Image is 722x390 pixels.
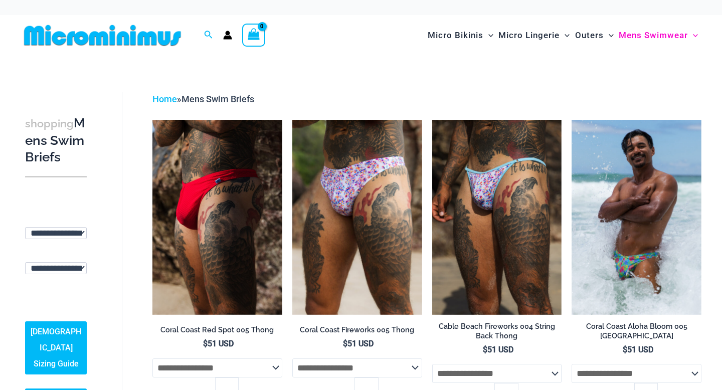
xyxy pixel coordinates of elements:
[25,115,87,166] h3: Mens Swim Briefs
[483,345,513,354] bdi: 51 USD
[203,339,234,348] bdi: 51 USD
[152,94,254,104] span: »
[292,325,422,335] h2: Coral Coast Fireworks 005 Thong
[292,120,422,314] a: Coral Coast Fireworks 005 Thong 01Coral Coast Fireworks 005 Thong 02Coral Coast Fireworks 005 Tho...
[498,23,560,48] span: Micro Lingerie
[572,120,701,314] img: Coral Coast Aloha Bloom 005 Thong 09
[424,19,702,52] nav: Site Navigation
[152,325,282,338] a: Coral Coast Red Spot 005 Thong
[292,325,422,338] a: Coral Coast Fireworks 005 Thong
[182,94,254,104] span: Mens Swim Briefs
[560,23,570,48] span: Menu Toggle
[343,339,374,348] bdi: 51 USD
[616,20,700,51] a: Mens SwimwearMenu ToggleMenu Toggle
[203,339,208,348] span: $
[242,24,265,47] a: View Shopping Cart, empty
[572,322,701,344] a: Coral Coast Aloha Bloom 005 [GEOGRAPHIC_DATA]
[343,339,347,348] span: $
[152,120,282,314] img: Coral Coast Red Spot 005 Thong 11
[572,322,701,340] h2: Coral Coast Aloha Bloom 005 [GEOGRAPHIC_DATA]
[25,262,87,274] select: wpc-taxonomy-pa_fabric-type-745998
[428,23,483,48] span: Micro Bikinis
[572,120,701,314] a: Coral Coast Aloha Bloom 005 Thong 09Coral Coast Aloha Bloom 005 Thong 18Coral Coast Aloha Bloom 0...
[483,23,493,48] span: Menu Toggle
[483,345,487,354] span: $
[623,345,627,354] span: $
[152,325,282,335] h2: Coral Coast Red Spot 005 Thong
[292,120,422,314] img: Coral Coast Fireworks 005 Thong 01
[152,94,177,104] a: Home
[604,23,614,48] span: Menu Toggle
[25,321,87,374] a: [DEMOGRAPHIC_DATA] Sizing Guide
[425,20,496,51] a: Micro BikinisMenu ToggleMenu Toggle
[623,345,653,354] bdi: 51 USD
[25,227,87,239] select: wpc-taxonomy-pa_color-745997
[25,117,74,130] span: shopping
[432,120,562,314] a: Cable Beach Fireworks 004 String Back Thong 06Cable Beach Fireworks 004 String Back Thong 07Cable...
[688,23,698,48] span: Menu Toggle
[432,322,562,344] a: Cable Beach Fireworks 004 String Back Thong
[619,23,688,48] span: Mens Swimwear
[20,24,185,47] img: MM SHOP LOGO FLAT
[152,120,282,314] a: Coral Coast Red Spot 005 Thong 11Coral Coast Red Spot 005 Thong 12Coral Coast Red Spot 005 Thong 12
[432,322,562,340] h2: Cable Beach Fireworks 004 String Back Thong
[204,29,213,42] a: Search icon link
[496,20,572,51] a: Micro LingerieMenu ToggleMenu Toggle
[575,23,604,48] span: Outers
[223,31,232,40] a: Account icon link
[573,20,616,51] a: OutersMenu ToggleMenu Toggle
[432,120,562,314] img: Cable Beach Fireworks 004 String Back Thong 06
